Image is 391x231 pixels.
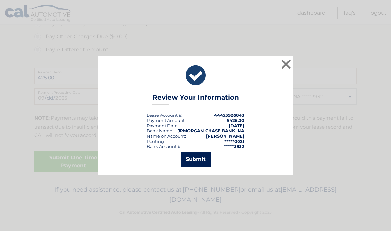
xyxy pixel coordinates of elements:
[147,144,181,149] div: Bank Account #:
[214,113,244,118] strong: 44455926843
[147,123,179,128] div: :
[147,113,182,118] div: Lease Account #:
[181,152,211,167] button: Submit
[178,128,244,133] strong: JPMORGAN CHASE BANK, NA
[206,133,244,139] strong: [PERSON_NAME]
[147,139,169,144] div: Routing #:
[147,118,186,123] div: Payment Amount:
[229,123,244,128] span: [DATE]
[147,133,186,139] div: Name on Account:
[147,123,178,128] span: Payment Date
[147,128,173,133] div: Bank Name:
[227,118,244,123] span: $425.00
[280,58,293,71] button: ×
[152,93,239,105] h3: Review Your Information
